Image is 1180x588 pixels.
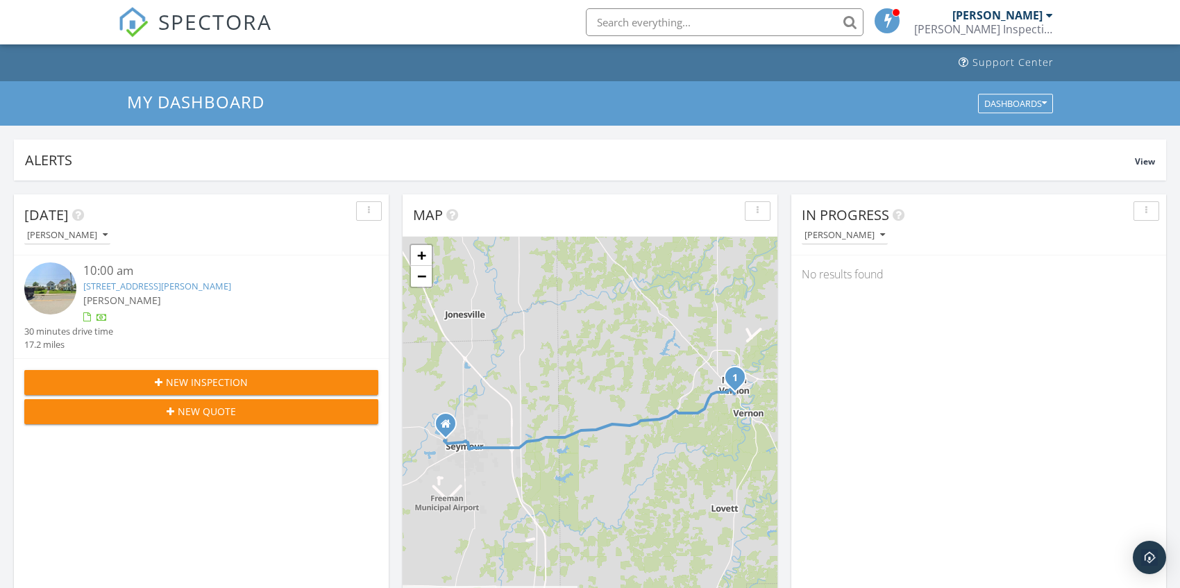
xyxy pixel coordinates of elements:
button: New Inspection [24,370,378,395]
span: [DATE] [24,205,69,224]
img: The Best Home Inspection Software - Spectora [118,7,149,37]
a: Zoom in [411,245,432,266]
div: [PERSON_NAME] [804,230,885,240]
span: Map [413,205,443,224]
button: [PERSON_NAME] [24,226,110,245]
div: [PERSON_NAME] [27,230,108,240]
div: 1156 Kensington Ct, SEYMOUR IN 47274 [446,423,454,432]
a: SPECTORA [118,19,272,48]
input: Search everything... [586,8,863,36]
button: Dashboards [978,94,1053,113]
div: 17.2 miles [24,338,113,351]
i: 1 [732,373,738,383]
span: In Progress [802,205,889,224]
div: [PERSON_NAME] [952,8,1043,22]
button: [PERSON_NAME] [802,226,888,245]
div: Kloeker Inspections [914,22,1053,36]
a: Support Center [953,50,1059,76]
span: My Dashboard [127,90,264,113]
span: New Quote [178,404,236,419]
div: Open Intercom Messenger [1133,541,1166,574]
span: View [1135,156,1155,167]
div: Support Center [972,56,1054,69]
img: streetview [24,262,76,314]
div: 409 S State St, North Vernon, IN 47265 [735,377,743,385]
div: Alerts [25,151,1135,169]
div: Dashboards [984,99,1047,108]
div: No results found [791,255,1166,293]
div: 10:00 am [83,262,349,280]
a: 10:00 am [STREET_ADDRESS][PERSON_NAME] [PERSON_NAME] 30 minutes drive time 17.2 miles [24,262,378,351]
button: New Quote [24,399,378,424]
span: New Inspection [166,375,248,389]
a: Zoom out [411,266,432,287]
span: [PERSON_NAME] [83,294,161,307]
div: 30 minutes drive time [24,325,113,338]
a: [STREET_ADDRESS][PERSON_NAME] [83,280,231,292]
span: SPECTORA [158,7,272,36]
